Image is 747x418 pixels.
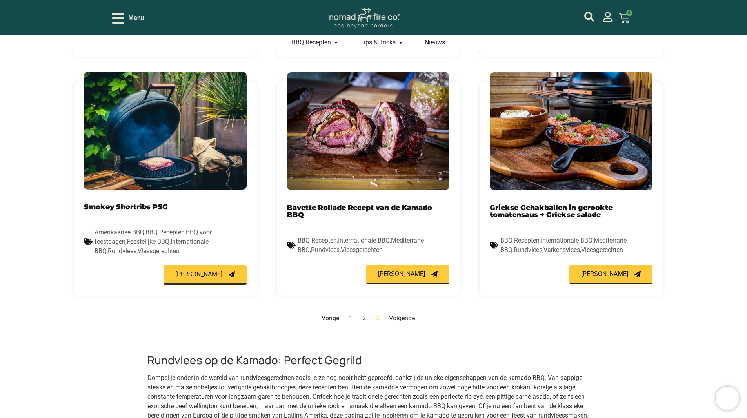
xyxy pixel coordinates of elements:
a: [PERSON_NAME] [569,265,652,284]
span: [PERSON_NAME] [581,271,628,277]
a: Smokey Shortribs PSG [84,203,168,211]
a: [PERSON_NAME] [164,265,247,285]
a: BBQ Recepten [298,237,337,244]
a: 2 [362,314,366,322]
span: [PERSON_NAME] [378,271,425,277]
a: mijn account [603,12,613,22]
span: 3 [376,314,379,322]
a: 0 [609,8,639,28]
span: Volgende [389,314,415,322]
img: bavette rollade recept kamado bbq 15 [287,72,450,190]
a: Vleesgerechten [341,246,383,254]
a: Feestelijke BBQ [127,238,169,245]
a: Internationale BBQ [338,237,390,244]
a: Internationale BBQ [95,238,209,255]
a: Vorige [322,314,339,322]
a: Internationale BBQ [541,237,593,244]
a: Rundvlees [514,246,542,254]
span: 0 [626,10,632,16]
a: [PERSON_NAME] [366,265,449,284]
a: Rundvlees [108,247,136,255]
div: Open/Close Menu [112,11,144,25]
a: Griekse Gehakballen in gerookte tomatensaus + Griekse salade [490,203,613,219]
a: Vleesgerechten [581,246,623,254]
span: , , , , , [500,237,627,254]
img: Nomad Logo [329,8,400,29]
a: Varkensvlees [543,246,580,254]
span: , , , , , , [95,228,212,255]
nav: Paginering [74,314,663,323]
img: recept griekse gehaktballen van de kamado bbq [490,72,652,190]
span: , , , , [298,237,424,254]
span: [PERSON_NAME] [175,271,222,277]
a: BBQ Recepten [292,38,331,47]
a: mijn account [584,12,594,22]
a: Bavette Rollade Recept van de Kamado BBQ [287,203,432,219]
a: BBQ Recepten [145,228,185,236]
span: Menu [128,13,144,23]
a: Amerikaanse BBQ [95,228,144,236]
a: Rundvlees [311,246,340,254]
h3: Rundvlees op de Kamado: Perfect Gegrild [147,354,589,367]
a: BBQ Recepten [500,237,540,244]
iframe: Brevo live chat [716,387,739,410]
a: Nieuws [425,38,445,47]
a: Vleesgerechten [138,247,180,255]
a: Tips & Tricks [360,38,396,47]
a: BBQ voor feestdagen [95,228,212,245]
a: 1 [349,314,353,322]
img: smokey shortibs recept op de kamadomac and cheese recept en chickenwings1x1-7 [84,72,247,190]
